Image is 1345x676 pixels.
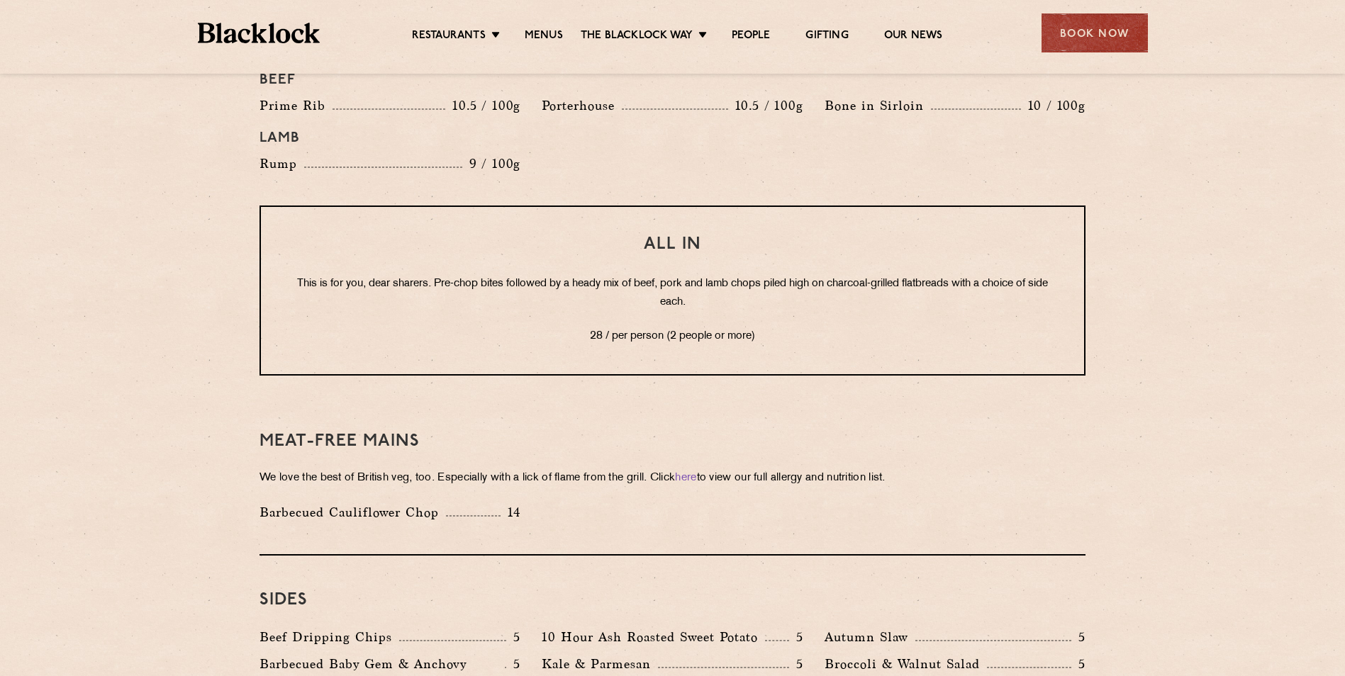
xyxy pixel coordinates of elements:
h4: Beef [259,72,1086,89]
p: 5 [789,628,803,646]
a: Menus [525,29,563,45]
p: 10 / 100g [1021,96,1086,115]
p: Beef Dripping Chips [259,627,399,647]
p: 5 [506,655,520,673]
p: Rump [259,154,304,174]
h3: Meat-Free mains [259,432,1086,451]
a: Restaurants [412,29,486,45]
p: 9 / 100g [462,154,521,173]
p: 14 [501,503,521,522]
p: Autumn Slaw [825,627,915,647]
p: Broccoli & Walnut Salad [825,654,987,674]
p: Prime Rib [259,96,333,116]
a: Our News [884,29,943,45]
p: Kale & Parmesan [542,654,658,674]
img: BL_Textured_Logo-footer-cropped.svg [198,23,320,43]
p: Porterhouse [542,96,622,116]
h3: Sides [259,591,1086,609]
p: 10 Hour Ash Roasted Sweet Potato [542,627,765,647]
p: Bone in Sirloin [825,96,931,116]
p: 10.5 / 100g [445,96,520,115]
div: Book Now [1042,13,1148,52]
p: 5 [1071,628,1086,646]
p: 10.5 / 100g [728,96,803,115]
p: 5 [1071,655,1086,673]
h3: All In [289,235,1056,254]
h4: Lamb [259,130,1086,147]
p: This is for you, dear sharers. Pre-chop bites followed by a heady mix of beef, pork and lamb chop... [289,275,1056,312]
a: People [732,29,770,45]
a: here [675,473,696,483]
p: Barbecued Cauliflower Chop [259,502,446,522]
p: 5 [506,628,520,646]
p: We love the best of British veg, too. Especially with a lick of flame from the grill. Click to vi... [259,468,1086,488]
a: The Blacklock Way [581,29,693,45]
p: 5 [789,655,803,673]
a: Gifting [805,29,848,45]
p: 28 / per person (2 people or more) [289,327,1056,346]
